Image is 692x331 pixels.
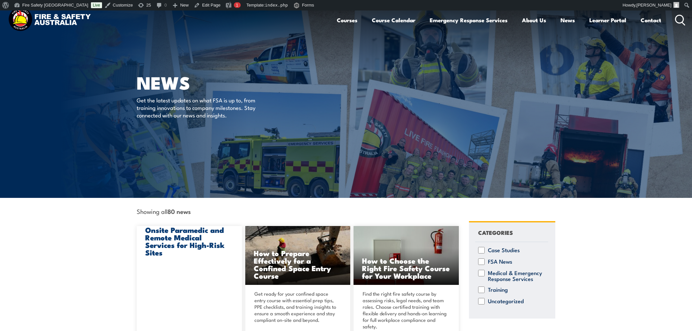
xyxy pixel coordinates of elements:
label: Uncategorized [488,298,524,305]
img: pexels-nicholas-lim-1397061-3792575 [245,226,351,285]
h4: CATEGORIES [478,228,513,237]
label: Training [488,287,508,293]
h3: How to Prepare Effectively for a Confined Space Entry Course [254,249,342,279]
h3: How to Choose the Right Fire Safety Course for Your Workplace [362,257,450,279]
strong: 80 news [167,207,191,216]
a: About Us [522,11,546,29]
a: How to Choose the Right Fire Safety Course for Your Workplace [354,226,459,285]
a: Emergency Response Services [430,11,508,29]
label: FSA News [488,258,512,265]
p: Get ready for your confined space entry course with essential prep tips, PPE checklists, and trai... [254,290,339,323]
label: Case Studies [488,247,520,253]
span: 1 [236,3,238,8]
h3: Onsite Paramedic and Remote Medical Services for High-Risk Sites [145,226,234,256]
span: index.php [265,3,288,8]
span: Showing all [137,208,191,215]
a: News [561,11,575,29]
a: Courses [337,11,357,29]
a: Contact [641,11,661,29]
img: pexels-jan-van-der-wolf-11680885-19143940 [354,226,459,285]
label: Medical & Emergency Response Services [488,270,545,282]
a: Course Calendar [372,11,415,29]
a: Live [91,2,102,8]
a: How to Prepare Effectively for a Confined Space Entry Course [245,226,351,285]
p: Get the latest updates on what FSA is up to, from training innovations to company milestones. Sta... [137,96,256,119]
span: [PERSON_NAME] [636,3,671,8]
p: Find the right fire safety course by assessing risks, legal needs, and team roles. Choose certifi... [363,290,448,330]
a: Learner Portal [589,11,626,29]
h1: News [137,75,298,90]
